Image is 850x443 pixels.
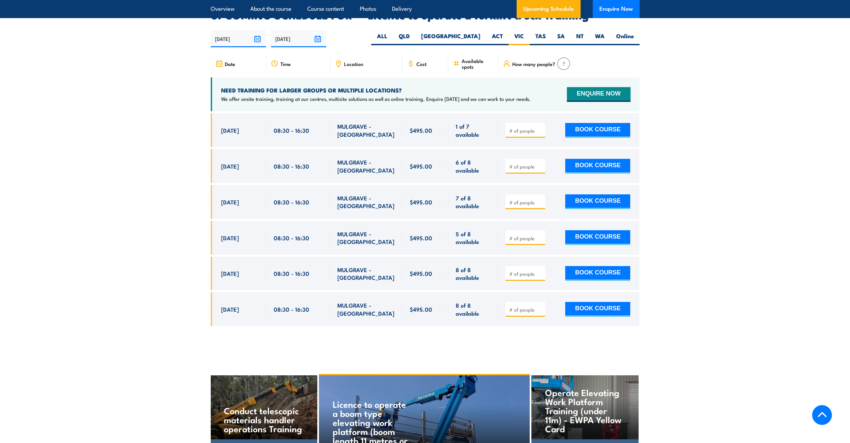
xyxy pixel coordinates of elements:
label: TAS [530,32,551,45]
input: # of people [509,235,543,242]
input: # of people [509,306,543,313]
span: $495.00 [410,198,432,206]
span: Time [280,61,291,67]
input: # of people [509,270,543,277]
span: [DATE] [221,269,239,277]
span: 08:30 - 16:30 [274,234,309,242]
span: 08:30 - 16:30 [274,305,309,313]
button: BOOK COURSE [565,123,630,138]
span: MULGRAVE - [GEOGRAPHIC_DATA] [337,194,395,210]
span: [DATE] [221,305,239,313]
h4: Operate Elevating Work Platform Training (under 11m) - EWPA Yellow Card [545,388,625,433]
span: Date [225,61,235,67]
span: $495.00 [410,234,432,242]
label: ACT [486,32,509,45]
span: MULGRAVE - [GEOGRAPHIC_DATA] [337,230,395,246]
label: Online [610,32,640,45]
label: VIC [509,32,530,45]
span: $495.00 [410,305,432,313]
span: Cost [416,61,427,67]
label: SA [551,32,571,45]
button: BOOK COURSE [565,266,630,281]
button: BOOK COURSE [565,230,630,245]
span: [DATE] [221,234,239,242]
span: $495.00 [410,126,432,134]
span: 5 of 8 available [456,230,491,246]
button: ENQUIRE NOW [567,87,630,102]
button: BOOK COURSE [565,159,630,174]
span: MULGRAVE - [GEOGRAPHIC_DATA] [337,122,395,138]
span: [DATE] [221,162,239,170]
span: 08:30 - 16:30 [274,126,309,134]
span: 08:30 - 16:30 [274,162,309,170]
span: 08:30 - 16:30 [274,198,309,206]
span: MULGRAVE - [GEOGRAPHIC_DATA] [337,158,395,174]
label: [GEOGRAPHIC_DATA] [415,32,486,45]
input: # of people [509,127,543,134]
span: MULGRAVE - [GEOGRAPHIC_DATA] [337,266,395,281]
span: How many people? [512,61,555,67]
span: 8 of 8 available [456,266,491,281]
span: [DATE] [221,198,239,206]
span: 08:30 - 16:30 [274,269,309,277]
span: Available spots [462,58,494,69]
input: To date [271,30,326,47]
span: $495.00 [410,162,432,170]
span: [DATE] [221,126,239,134]
span: Location [344,61,363,67]
span: 6 of 8 available [456,158,491,174]
input: # of people [509,199,543,206]
button: BOOK COURSE [565,302,630,317]
span: 8 of 8 available [456,301,491,317]
input: From date [211,30,266,47]
span: $495.00 [410,269,432,277]
input: # of people [509,163,543,170]
h4: Conduct telescopic materials handler operations Training [224,406,303,433]
span: 1 of 7 available [456,122,491,138]
label: NT [571,32,589,45]
h2: UPCOMING SCHEDULE FOR - "Licence to operate a forklift truck Training" [211,10,640,19]
label: ALL [371,32,393,45]
h4: NEED TRAINING FOR LARGER GROUPS OR MULTIPLE LOCATIONS? [221,86,531,94]
span: 7 of 8 available [456,194,491,210]
span: MULGRAVE - [GEOGRAPHIC_DATA] [337,301,395,317]
label: QLD [393,32,415,45]
label: WA [589,32,610,45]
p: We offer onsite training, training at our centres, multisite solutions as well as online training... [221,96,531,102]
button: BOOK COURSE [565,194,630,209]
